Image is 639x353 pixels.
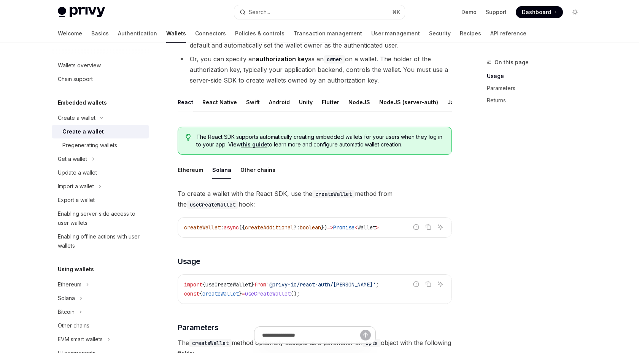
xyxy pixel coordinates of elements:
button: Toggle Import a wallet section [52,180,149,193]
button: Toggle Get a wallet section [52,152,149,166]
div: Search... [249,8,270,17]
a: API reference [490,24,526,43]
a: Connectors [195,24,226,43]
div: Create a wallet [58,113,95,122]
span: async [224,224,239,231]
button: Copy the contents from the code block [423,279,433,289]
div: React [178,93,193,111]
div: Swift [246,93,260,111]
span: Wallet [358,224,376,231]
div: NodeJS (server-auth) [379,93,438,111]
div: Wallets overview [58,61,101,70]
span: boolean [300,224,321,231]
button: Ask AI [436,222,445,232]
li: Or, you can specify an as an on a wallet. The holder of the authorization key, typically your app... [178,54,452,86]
a: Dashboard [516,6,563,18]
div: NodeJS [348,93,370,111]
div: Create a wallet [62,127,104,136]
span: ; [376,281,379,288]
div: Ethereum [178,161,203,179]
code: useCreateWallet [187,200,238,209]
span: { [202,281,205,288]
code: owner [324,55,345,64]
a: Transaction management [294,24,362,43]
div: Import a wallet [58,182,94,191]
span: On this page [494,58,529,67]
span: : [221,224,224,231]
a: Pregenerating wallets [52,138,149,152]
button: Toggle Create a wallet section [52,111,149,125]
img: light logo [58,7,105,17]
a: Parameters [487,82,587,94]
a: Welcome [58,24,82,43]
div: Enabling offline actions with user wallets [58,232,145,250]
button: Open search [234,5,405,19]
a: Chain support [52,72,149,86]
a: Recipes [460,24,481,43]
span: Dashboard [522,8,551,16]
a: Create a wallet [52,125,149,138]
button: Report incorrect code [411,222,421,232]
span: '@privy-io/react-auth/[PERSON_NAME]' [266,281,376,288]
span: ({ [239,224,245,231]
span: Usage [178,256,200,267]
span: }) [321,224,327,231]
span: To create a wallet with the React SDK, use the method from the hook: [178,188,452,210]
span: = [242,290,245,297]
span: useCreateWallet [205,281,251,288]
button: Toggle EVM smart wallets section [52,332,149,346]
span: useCreateWallet [245,290,291,297]
button: Send message [360,330,371,340]
span: createAdditional [245,224,294,231]
div: Bitcoin [58,307,75,316]
a: Security [429,24,451,43]
a: Update a wallet [52,166,149,180]
span: import [184,281,202,288]
code: createWallet [312,190,355,198]
h5: Using wallets [58,265,94,274]
div: Flutter [322,93,339,111]
input: Ask a question... [262,327,360,343]
div: Get a wallet [58,154,87,164]
div: Other chains [240,161,275,179]
span: from [254,281,266,288]
a: this guide [241,141,267,148]
div: Enabling server-side access to user wallets [58,209,145,227]
div: Chain support [58,75,93,84]
span: ⌘ K [392,9,400,15]
div: Solana [212,161,231,179]
a: Usage [487,70,587,82]
span: } [239,290,242,297]
button: Copy the contents from the code block [423,222,433,232]
span: createWallet [202,290,239,297]
div: Pregenerating wallets [62,141,117,150]
div: Update a wallet [58,168,97,177]
div: Android [269,93,290,111]
a: Authentication [118,24,157,43]
span: Promise [333,224,354,231]
svg: Tip [186,134,191,141]
span: => [327,224,333,231]
a: Wallets [166,24,186,43]
button: Toggle Ethereum section [52,278,149,291]
button: Report incorrect code [411,279,421,289]
button: Toggle Bitcoin section [52,305,149,319]
div: Unity [299,93,313,111]
div: Export a wallet [58,196,95,205]
span: < [354,224,358,231]
span: > [376,224,379,231]
button: Ask AI [436,279,445,289]
span: Parameters [178,322,218,333]
div: Solana [58,294,75,303]
a: Other chains [52,319,149,332]
div: Java [447,93,461,111]
div: EVM smart wallets [58,335,103,344]
a: Wallets overview [52,59,149,72]
a: Export a wallet [52,193,149,207]
h5: Embedded wallets [58,98,107,107]
span: createWallet [184,224,221,231]
a: Demo [461,8,477,16]
a: Returns [487,94,587,107]
div: Ethereum [58,280,81,289]
a: Enabling offline actions with user wallets [52,230,149,253]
